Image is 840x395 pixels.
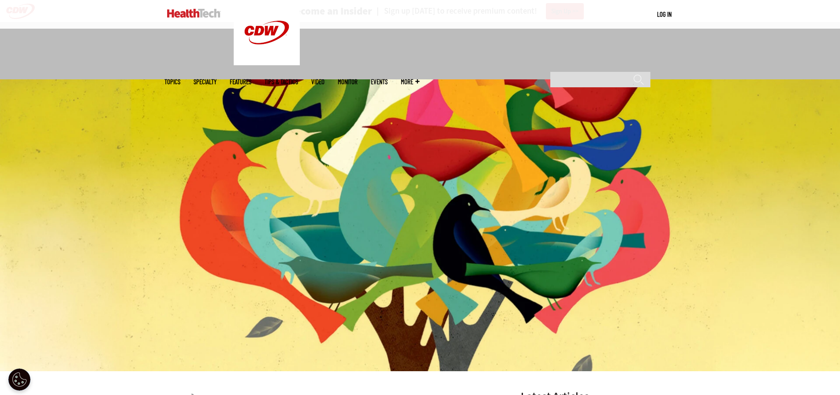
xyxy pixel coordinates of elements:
[234,58,300,67] a: CDW
[401,78,419,85] span: More
[657,10,672,19] div: User menu
[657,10,672,18] a: Log in
[8,369,30,391] button: Open Preferences
[265,78,298,85] a: Tips & Tactics
[230,78,251,85] a: Features
[194,78,217,85] span: Specialty
[164,78,180,85] span: Topics
[167,9,220,18] img: Home
[338,78,358,85] a: MonITor
[8,369,30,391] div: Cookie Settings
[371,78,388,85] a: Events
[311,78,325,85] a: Video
